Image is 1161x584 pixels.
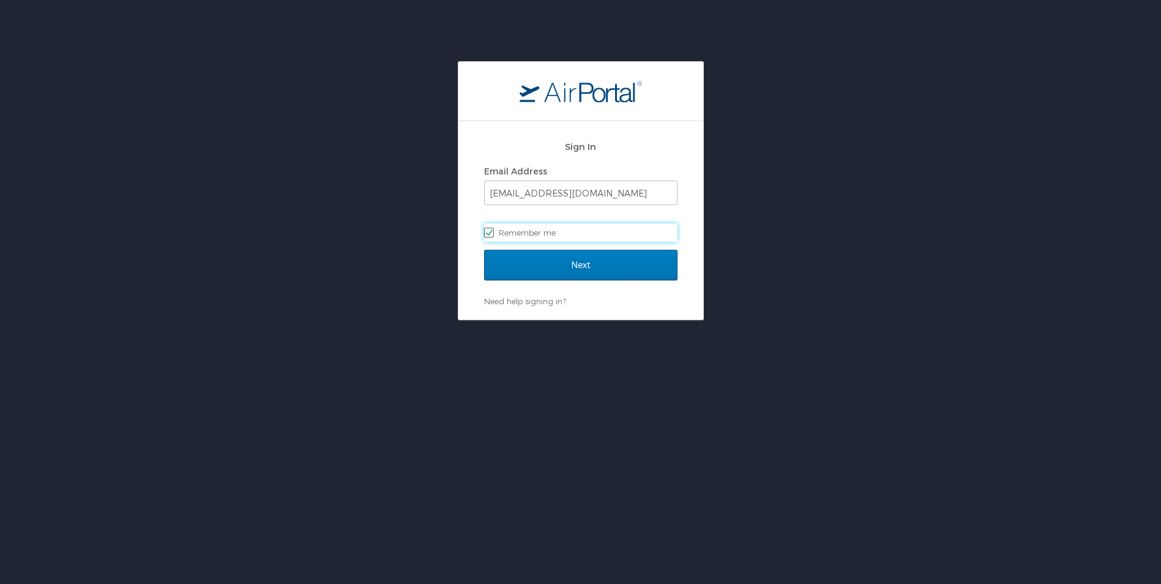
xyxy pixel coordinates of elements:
label: Remember me [484,223,678,242]
img: logo [520,80,642,102]
input: Next [484,250,678,280]
a: Need help signing in? [484,296,566,306]
h2: Sign In [484,140,678,154]
label: Email Address [484,166,547,176]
